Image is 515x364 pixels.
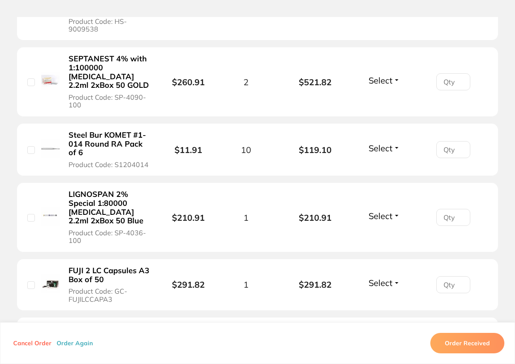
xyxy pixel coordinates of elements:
button: Select [366,211,403,221]
b: $119.10 [280,145,349,155]
span: 2 [243,77,249,87]
b: $11.91 [175,144,202,155]
input: Qty [436,141,470,158]
b: $210.91 [172,212,205,223]
input: Qty [436,209,470,226]
button: LIGNOSPAN 2% Special 1:80000 [MEDICAL_DATA] 2.2ml 2xBox 50 Blue Product Code: SP-4036-100 [66,190,152,245]
button: Order Received [430,333,504,353]
span: Select [369,277,392,288]
button: Select [366,75,403,86]
img: Steel Bur KOMET #1-014 Round RA Pack of 6 [41,139,60,158]
input: Qty [436,73,470,90]
button: Order Again [54,339,95,347]
b: $210.91 [280,213,349,222]
img: LIGNOSPAN 2% Special 1:80000 adrenalin 2.2ml 2xBox 50 Blue [41,207,60,225]
span: Product Code: GC-FUJILCCAPA3 [69,287,150,303]
span: 1 [243,280,249,289]
span: Select [369,143,392,153]
b: $260.91 [172,77,205,87]
b: SEPTANEST 4% with 1:100000 [MEDICAL_DATA] 2.2ml 2xBox 50 GOLD [69,55,150,90]
b: $291.82 [172,279,205,290]
button: Cancel Order [11,339,54,347]
b: FUJI 2 LC Capsules A3 Box of 50 [69,266,150,284]
button: Select [366,143,403,153]
button: Select [366,277,403,288]
img: SEPTANEST 4% with 1:100000 adrenalin 2.2ml 2xBox 50 GOLD [41,72,60,90]
span: 1 [243,213,249,222]
img: FUJI 2 LC Capsules A3 Box of 50 [41,274,60,293]
b: LIGNOSPAN 2% Special 1:80000 [MEDICAL_DATA] 2.2ml 2xBox 50 Blue [69,190,150,225]
input: Qty [436,276,470,293]
span: Product Code: SP-4036-100 [69,229,150,245]
span: Product Code: SP-4090-100 [69,93,150,109]
span: 10 [241,145,251,155]
button: SEPTANEST 4% with 1:100000 [MEDICAL_DATA] 2.2ml 2xBox 50 GOLD Product Code: SP-4090-100 [66,54,152,110]
span: Product Code: HS-9009538 [69,17,150,33]
span: Select [369,75,392,86]
b: $291.82 [280,280,349,289]
button: FUJI 2 LC Capsules A3 Box of 50 Product Code: GC-FUJILCCAPA3 [66,266,152,303]
button: Steel Bur KOMET #1-014 Round RA Pack of 6 Product Code: S1204014 [66,130,152,169]
b: $521.82 [280,77,349,87]
span: Select [369,211,392,221]
b: Steel Bur KOMET #1-014 Round RA Pack of 6 [69,131,150,157]
span: Product Code: S1204014 [69,161,149,168]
